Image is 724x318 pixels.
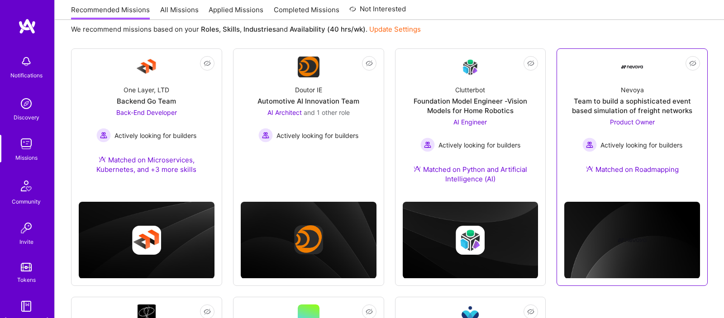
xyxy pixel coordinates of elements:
[17,275,36,285] div: Tokens
[17,219,35,237] img: Invite
[18,18,36,34] img: logo
[114,131,196,140] span: Actively looking for builders
[349,4,406,20] a: Not Interested
[223,25,240,33] b: Skills
[564,96,700,115] div: Team to build a sophisticated event based simulation of freight networks
[527,308,534,315] i: icon EyeClosed
[96,128,111,142] img: Actively looking for builders
[294,225,323,254] img: Company logo
[17,297,35,315] img: guide book
[295,85,322,95] div: Doutor IE
[366,60,373,67] i: icon EyeClosed
[621,85,644,95] div: Nevoya
[453,118,487,126] span: AI Engineer
[257,96,359,106] div: Automotive AI Innovation Team
[420,138,435,152] img: Actively looking for builders
[160,5,199,20] a: All Missions
[290,25,366,33] b: Availability (40 hrs/wk)
[204,308,211,315] i: icon EyeClosed
[21,263,32,271] img: tokens
[241,202,376,278] img: cover
[456,226,485,255] img: Company logo
[201,25,219,33] b: Roles
[17,52,35,71] img: bell
[79,56,214,185] a: Company LogoOne Layer, LTDBackend Go TeamBack-End Developer Actively looking for buildersActively...
[124,85,169,95] div: One Layer, LTD
[19,237,33,247] div: Invite
[79,202,214,278] img: cover
[71,24,421,34] p: We recommend missions based on your , , and .
[600,140,682,150] span: Actively looking for builders
[241,56,376,163] a: Company LogoDoutor IEAutomotive AI Innovation TeamAI Architect and 1 other roleActively looking f...
[116,109,177,116] span: Back-End Developer
[117,96,176,106] div: Backend Go Team
[79,155,214,174] div: Matched on Microservices, Kubernetes, and +3 more skills
[564,202,700,279] img: cover
[209,5,263,20] a: Applied Missions
[403,96,538,115] div: Foundation Model Engineer -Vision Models for Home Robotics
[403,56,538,195] a: Company LogoClutterbotFoundation Model Engineer -Vision Models for Home RoboticsAI Engineer Activ...
[136,56,157,78] img: Company Logo
[438,140,520,150] span: Actively looking for builders
[71,5,150,20] a: Recommended Missions
[621,65,643,69] img: Company Logo
[15,175,37,197] img: Community
[618,226,647,255] img: Company logo
[17,135,35,153] img: teamwork
[403,202,538,278] img: cover
[99,156,106,163] img: Ateam Purple Icon
[258,128,273,142] img: Actively looking for builders
[527,60,534,67] i: icon EyeClosed
[276,131,358,140] span: Actively looking for builders
[366,308,373,315] i: icon EyeClosed
[10,71,43,80] div: Notifications
[204,60,211,67] i: icon EyeClosed
[610,118,655,126] span: Product Owner
[455,85,485,95] div: Clutterbot
[459,57,481,78] img: Company Logo
[564,56,700,185] a: Company LogoNevoyaTeam to build a sophisticated event based simulation of freight networksProduct...
[586,165,679,174] div: Matched on Roadmapping
[298,57,319,77] img: Company Logo
[414,165,421,172] img: Ateam Purple Icon
[586,165,593,172] img: Ateam Purple Icon
[304,109,350,116] span: and 1 other role
[12,197,41,206] div: Community
[132,226,161,255] img: Company logo
[369,25,421,33] a: Update Settings
[14,113,39,122] div: Discovery
[582,138,597,152] img: Actively looking for builders
[15,153,38,162] div: Missions
[403,165,538,184] div: Matched on Python and Artificial Intelligence (AI)
[267,109,302,116] span: AI Architect
[17,95,35,113] img: discovery
[274,5,339,20] a: Completed Missions
[689,60,696,67] i: icon EyeClosed
[243,25,276,33] b: Industries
